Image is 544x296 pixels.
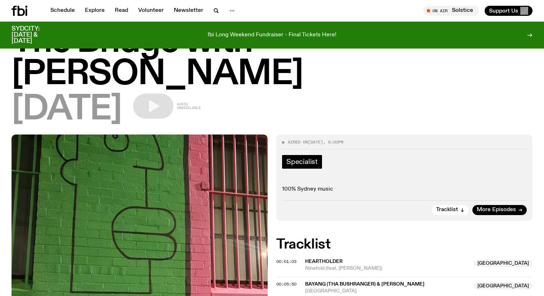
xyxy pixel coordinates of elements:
[282,186,527,193] p: 100% Sydney music
[110,6,132,16] a: Read
[432,205,469,215] button: Tracklist
[12,94,122,126] span: [DATE]
[276,282,296,286] button: 00:05:50
[282,155,322,169] a: Specialist
[169,6,208,16] a: Newsletter
[177,103,201,110] span: Audio unavailable
[323,139,343,145] span: , 8:00pm
[305,265,470,272] span: Ninefold (feat. [PERSON_NAME])
[485,6,532,16] button: Support Us
[474,260,532,267] span: [GEOGRAPHIC_DATA]
[276,259,296,264] span: 00:01:03
[12,26,532,91] h1: The Bridge with [PERSON_NAME]
[208,32,336,38] p: fbi Long Weekend Fundraiser - Final Tickets Here!
[436,207,458,213] span: Tracklist
[46,6,79,16] a: Schedule
[134,6,168,16] a: Volunteer
[472,205,527,215] a: More Episodes
[423,6,479,16] button: On AirSolstice
[305,259,343,264] span: heartholder
[12,26,58,44] h3: SYDCITY: [DATE] & [DATE]
[489,8,518,14] span: Support Us
[288,139,308,145] span: Aired on
[276,238,532,251] h2: Tracklist
[477,207,516,213] span: More Episodes
[305,282,425,287] span: BAYANG (tha Bushranger) & [PERSON_NAME]
[276,281,296,287] span: 00:05:50
[474,282,532,290] span: [GEOGRAPHIC_DATA]
[305,288,470,295] span: [GEOGRAPHIC_DATA]
[276,260,296,264] button: 00:01:03
[286,158,318,166] span: Specialist
[81,6,109,16] a: Explore
[308,139,323,145] span: [DATE]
